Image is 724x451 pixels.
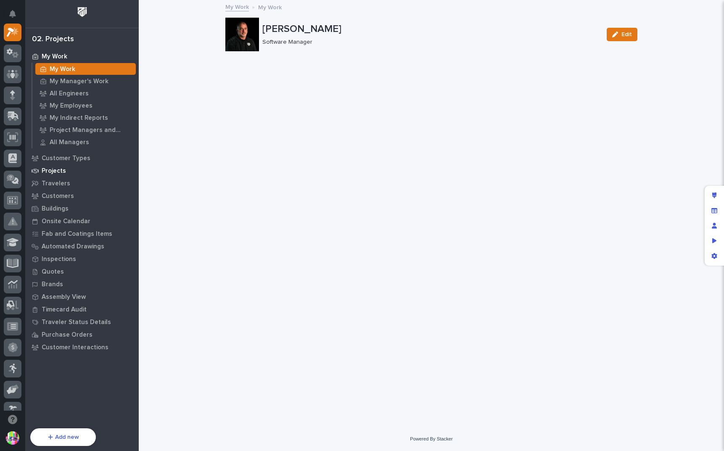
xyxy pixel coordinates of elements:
a: Purchase Orders [25,328,139,341]
a: Automated Drawings [25,240,139,253]
a: My Work [25,50,139,63]
a: Travelers [25,177,139,190]
a: Customer Types [25,152,139,164]
a: Customers [25,190,139,202]
a: My Employees [32,100,139,111]
p: Traveler Status Details [42,319,111,326]
div: Manage users [707,218,722,233]
p: Timecard Audit [42,306,87,314]
a: Projects [25,164,139,177]
a: Onsite Calendar [25,215,139,227]
p: My Work [50,66,75,73]
p: My Manager's Work [50,78,108,85]
p: Customer Interactions [42,344,108,351]
a: My Manager's Work [32,75,139,87]
a: All Engineers [32,87,139,99]
a: Inspections [25,253,139,265]
p: Fab and Coatings Items [42,230,112,238]
p: Onsite Calendar [42,218,90,225]
a: Brands [25,278,139,290]
p: My Indirect Reports [50,114,108,122]
button: Open support chat [4,411,21,428]
div: 02. Projects [32,35,74,44]
p: All Engineers [50,90,89,98]
p: Software Manager [262,39,597,46]
a: Powered By Stacker [410,436,452,441]
button: Edit [607,28,637,41]
a: Customer Interactions [25,341,139,353]
p: My Work [258,2,282,11]
p: Quotes [42,268,64,276]
button: users-avatar [4,429,21,447]
button: Add new [30,428,96,446]
a: Timecard Audit [25,303,139,316]
a: Assembly View [25,290,139,303]
p: My Employees [50,102,92,110]
p: Brands [42,281,63,288]
p: [PERSON_NAME] [262,23,600,35]
a: Project Managers and Engineers [32,124,139,136]
a: All Managers [32,136,139,148]
a: My Work [32,63,139,75]
span: Edit [621,31,632,38]
div: Preview as [707,233,722,248]
a: Fab and Coatings Items [25,227,139,240]
img: Workspace Logo [74,4,90,20]
p: Customer Types [42,155,90,162]
p: Buildings [42,205,69,213]
p: All Managers [50,139,89,146]
a: Quotes [25,265,139,278]
div: Edit layout [707,188,722,203]
p: Automated Drawings [42,243,104,251]
p: Inspections [42,256,76,263]
p: Purchase Orders [42,331,92,339]
p: Projects [42,167,66,175]
button: Notifications [4,5,21,23]
div: App settings [707,248,722,264]
a: Traveler Status Details [25,316,139,328]
p: Travelers [42,180,70,187]
p: My Work [42,53,67,61]
a: My Indirect Reports [32,112,139,124]
div: Notifications [11,10,21,24]
p: Customers [42,193,74,200]
div: Manage fields and data [707,203,722,218]
p: Project Managers and Engineers [50,127,132,134]
a: My Work [225,2,249,11]
a: Buildings [25,202,139,215]
p: Assembly View [42,293,86,301]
